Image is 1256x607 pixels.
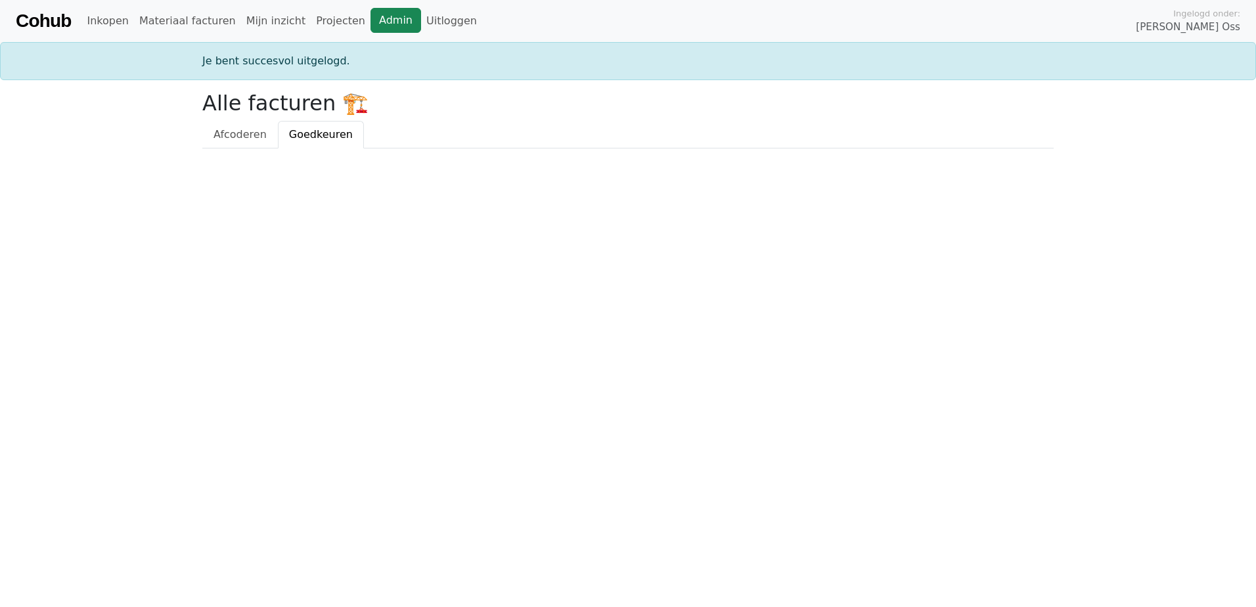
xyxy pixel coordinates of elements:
[1136,20,1240,35] span: [PERSON_NAME] Oss
[370,8,421,33] a: Admin
[421,8,482,34] a: Uitloggen
[16,5,71,37] a: Cohub
[289,128,353,141] span: Goedkeuren
[311,8,370,34] a: Projecten
[134,8,241,34] a: Materiaal facturen
[213,128,267,141] span: Afcoderen
[202,121,278,148] a: Afcoderen
[241,8,311,34] a: Mijn inzicht
[194,53,1062,69] div: Je bent succesvol uitgelogd.
[202,91,1054,116] h2: Alle facturen 🏗️
[81,8,133,34] a: Inkopen
[1173,7,1240,20] span: Ingelogd onder:
[278,121,364,148] a: Goedkeuren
